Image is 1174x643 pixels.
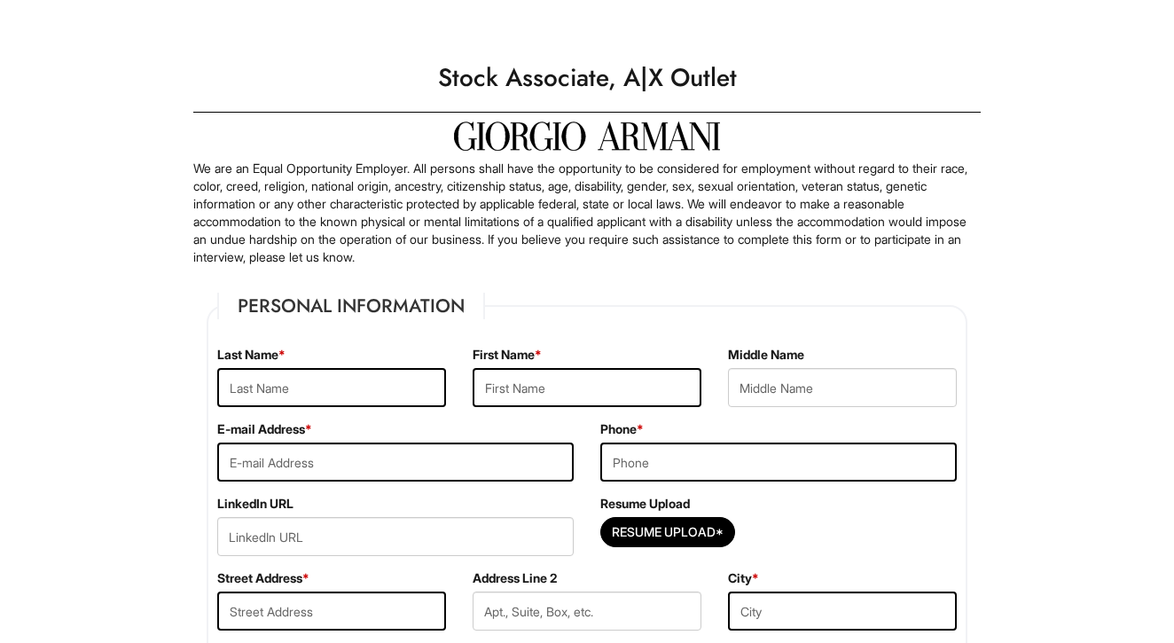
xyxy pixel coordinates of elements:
img: Giorgio Armani [454,122,720,151]
button: Resume Upload*Resume Upload* [600,517,735,547]
label: City [728,569,759,587]
label: Last Name [217,346,286,364]
input: Street Address [217,592,446,631]
label: Resume Upload [600,495,690,513]
label: Phone [600,420,644,438]
input: Last Name [217,368,446,407]
label: Middle Name [728,346,804,364]
input: First Name [473,368,701,407]
input: Apt., Suite, Box, etc. [473,592,701,631]
input: Phone [600,443,957,482]
legend: Personal Information [217,293,485,319]
input: LinkedIn URL [217,517,574,556]
label: Address Line 2 [473,569,557,587]
input: E-mail Address [217,443,574,482]
h1: Stock Associate, A|X Outlet [184,53,990,103]
label: E-mail Address [217,420,312,438]
label: LinkedIn URL [217,495,293,513]
input: City [728,592,957,631]
input: Middle Name [728,368,957,407]
label: Street Address [217,569,309,587]
label: First Name [473,346,542,364]
p: We are an Equal Opportunity Employer. All persons shall have the opportunity to be considered for... [193,160,981,266]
